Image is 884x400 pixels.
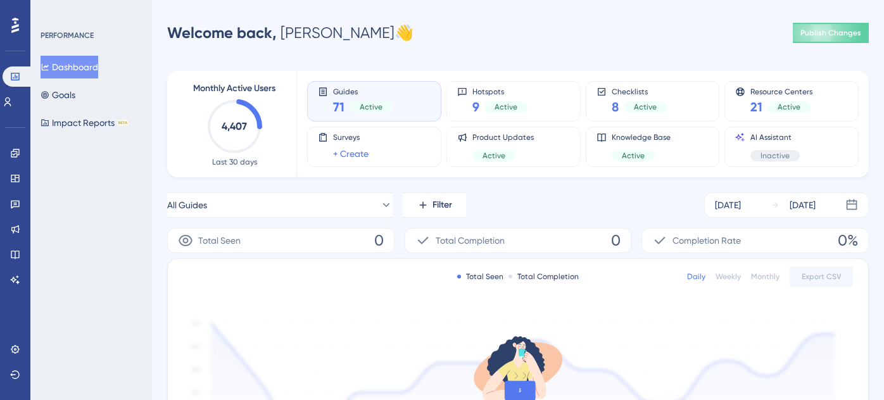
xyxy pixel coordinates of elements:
[483,151,505,161] span: Active
[715,197,741,213] div: [DATE]
[41,30,94,41] div: PERFORMANCE
[750,132,800,142] span: AI Assistant
[716,272,741,282] div: Weekly
[611,230,621,251] span: 0
[622,151,645,161] span: Active
[41,84,75,106] button: Goals
[793,23,869,43] button: Publish Changes
[457,272,503,282] div: Total Seen
[167,23,414,43] div: [PERSON_NAME] 👋
[167,197,207,213] span: All Guides
[672,233,741,248] span: Completion Rate
[117,120,129,126] div: BETA
[167,192,393,218] button: All Guides
[751,272,780,282] div: Monthly
[403,192,466,218] button: Filter
[761,151,790,161] span: Inactive
[41,56,98,78] button: Dashboard
[198,233,241,248] span: Total Seen
[612,132,671,142] span: Knowledge Base
[790,197,816,213] div: [DATE]
[750,98,762,116] span: 21
[838,230,858,251] span: 0%
[41,111,129,134] button: Impact ReportsBETA
[634,102,657,112] span: Active
[472,98,479,116] span: 9
[167,23,277,42] span: Welcome back,
[333,146,369,161] a: + Create
[612,98,619,116] span: 8
[800,28,861,38] span: Publish Changes
[222,120,247,132] text: 4,407
[193,81,275,96] span: Monthly Active Users
[374,230,384,251] span: 0
[612,87,667,96] span: Checklists
[360,102,382,112] span: Active
[472,132,534,142] span: Product Updates
[778,102,800,112] span: Active
[333,87,393,96] span: Guides
[212,157,257,167] span: Last 30 days
[790,266,853,287] button: Export CSV
[750,87,812,96] span: Resource Centers
[333,98,344,116] span: 71
[436,233,505,248] span: Total Completion
[495,102,517,112] span: Active
[508,272,579,282] div: Total Completion
[687,272,705,282] div: Daily
[333,132,369,142] span: Surveys
[433,197,452,213] span: Filter
[472,87,527,96] span: Hotspots
[802,272,842,282] span: Export CSV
